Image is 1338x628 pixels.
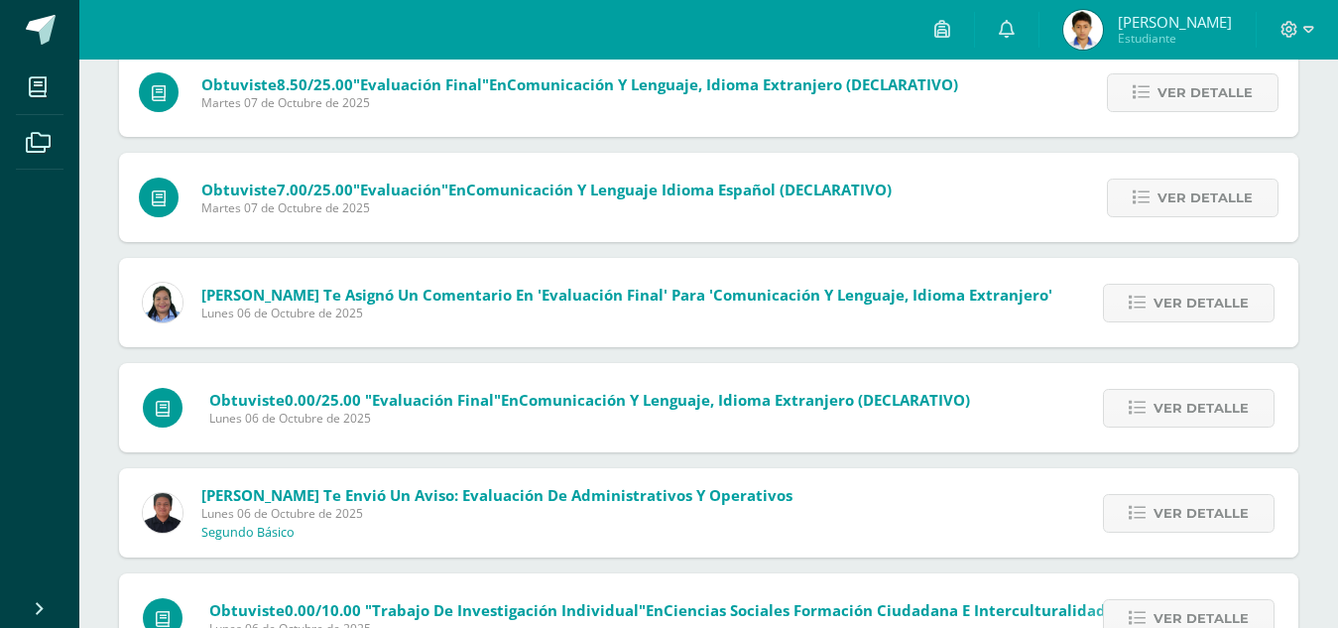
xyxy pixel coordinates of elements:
[201,199,892,216] span: Martes 07 de Octubre de 2025
[209,390,970,410] span: Obtuviste en
[201,525,295,541] p: Segundo Básico
[201,94,958,111] span: Martes 07 de Octubre de 2025
[201,305,1052,321] span: Lunes 06 de Octubre de 2025
[209,600,1231,620] span: Obtuviste en
[353,180,448,199] span: "Evaluación"
[1154,390,1249,427] span: Ver detalle
[277,74,353,94] span: 8.50/25.00
[277,180,353,199] span: 7.00/25.00
[664,600,1231,620] span: Ciencias Sociales Formación Ciudadana e Interculturalidad (Procedimental)
[1154,495,1249,532] span: Ver detalle
[209,410,970,427] span: Lunes 06 de Octubre de 2025
[365,600,646,620] span: "Trabajo de Investigación Individual"
[1157,180,1253,216] span: Ver detalle
[1063,10,1103,50] img: f9dad6d67f158bb151cb1b1204d971af.png
[507,74,958,94] span: Comunicación y Lenguaje, Idioma Extranjero (DECLARATIVO)
[1157,74,1253,111] span: Ver detalle
[201,74,958,94] span: Obtuviste en
[1118,30,1232,47] span: Estudiante
[201,485,792,505] span: [PERSON_NAME] te envió un aviso: Evaluación de Administrativos y Operativos
[201,180,892,199] span: Obtuviste en
[353,74,489,94] span: "Evaluación Final"
[1118,12,1232,32] span: [PERSON_NAME]
[201,505,792,522] span: Lunes 06 de Octubre de 2025
[143,283,182,322] img: 8a517a26fde2b7d9032ce51f9264dd8d.png
[1154,285,1249,321] span: Ver detalle
[285,390,361,410] span: 0.00/25.00
[466,180,892,199] span: Comunicación y Lenguaje Idioma Español (DECLARATIVO)
[519,390,970,410] span: Comunicación y Lenguaje, Idioma Extranjero (DECLARATIVO)
[285,600,361,620] span: 0.00/10.00
[143,493,182,533] img: eff8bfa388aef6dbf44d967f8e9a2edc.png
[365,390,501,410] span: "Evaluación Final"
[201,285,1052,305] span: [PERSON_NAME] te asignó un comentario en 'Evaluación Final' para 'Comunicación y Lenguaje, Idioma...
